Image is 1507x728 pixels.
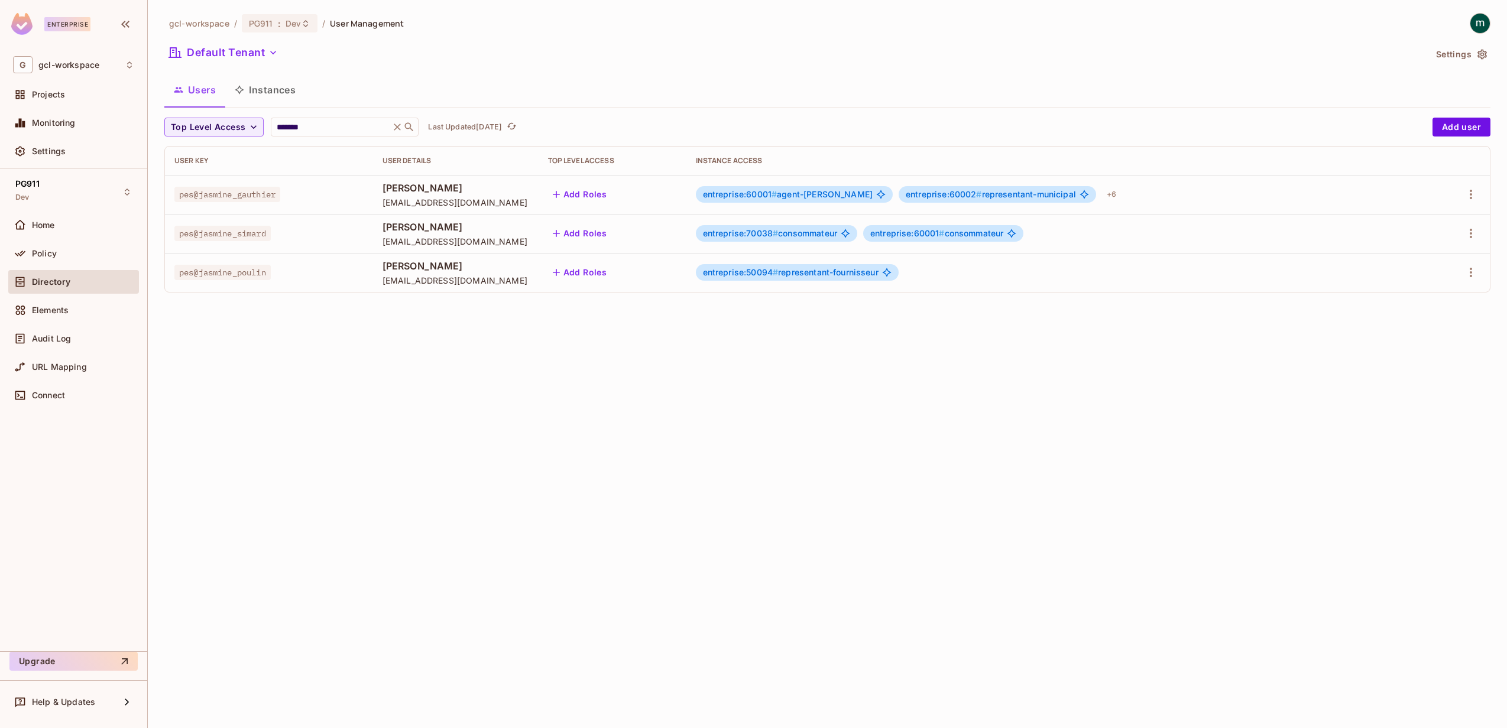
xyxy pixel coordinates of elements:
[15,179,40,188] span: PG911
[548,185,612,204] button: Add Roles
[383,236,529,247] span: [EMAIL_ADDRESS][DOMAIN_NAME]
[548,156,677,165] div: Top Level Access
[703,268,879,277] span: representant-fournisseur
[32,362,87,372] span: URL Mapping
[383,197,529,208] span: [EMAIL_ADDRESS][DOMAIN_NAME]
[171,120,245,135] span: Top Level Access
[773,267,778,277] span: #
[870,228,945,238] span: entreprise:60001
[330,18,404,29] span: User Management
[225,75,305,105] button: Instances
[1470,14,1490,33] img: mathieu h
[870,229,1003,238] span: consommateur
[548,224,612,243] button: Add Roles
[703,267,779,277] span: entreprise:50094
[906,190,1076,199] span: representant-municipal
[13,56,33,73] span: G
[976,189,981,199] span: #
[1431,45,1490,64] button: Settings
[32,305,69,315] span: Elements
[383,181,529,194] span: [PERSON_NAME]
[249,18,273,29] span: PG911
[383,275,529,286] span: [EMAIL_ADDRESS][DOMAIN_NAME]
[773,228,778,238] span: #
[44,17,90,31] div: Enterprise
[32,118,76,128] span: Monitoring
[32,277,70,287] span: Directory
[1102,185,1121,204] div: + 6
[174,156,364,165] div: User Key
[32,90,65,99] span: Projects
[174,226,271,241] span: pes@jasmine_simard
[504,120,518,134] button: refresh
[32,391,65,400] span: Connect
[277,19,281,28] span: :
[703,228,779,238] span: entreprise:70038
[383,220,529,233] span: [PERSON_NAME]
[428,122,502,132] p: Last Updated [DATE]
[15,193,29,202] span: Dev
[383,156,529,165] div: User Details
[174,265,271,280] span: pes@jasmine_poulin
[32,147,66,156] span: Settings
[234,18,237,29] li: /
[164,43,283,62] button: Default Tenant
[32,697,95,707] span: Help & Updates
[32,334,71,343] span: Audit Log
[1433,118,1490,136] button: Add user
[286,18,301,29] span: Dev
[939,228,944,238] span: #
[164,75,225,105] button: Users
[703,229,837,238] span: consommateur
[696,156,1418,165] div: Instance Access
[507,121,517,133] span: refresh
[32,220,55,230] span: Home
[9,652,138,671] button: Upgrade
[174,187,280,202] span: pes@jasmine_gauthier
[322,18,325,29] li: /
[548,263,612,282] button: Add Roles
[383,259,529,272] span: [PERSON_NAME]
[906,189,982,199] span: entreprise:60002
[164,118,264,136] button: Top Level Access
[772,189,777,199] span: #
[32,249,57,258] span: Policy
[502,120,518,134] span: Click to refresh data
[703,189,777,199] span: entreprise:60001
[703,190,873,199] span: agent-[PERSON_NAME]
[169,18,229,29] span: the active workspace
[11,13,33,35] img: SReyMgAAAABJRU5ErkJggg==
[38,60,99,70] span: Workspace: gcl-workspace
